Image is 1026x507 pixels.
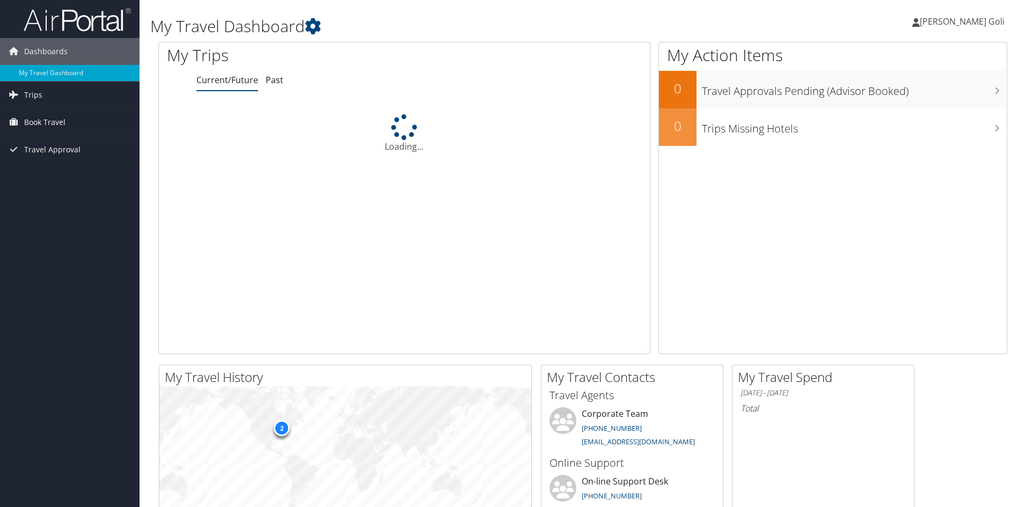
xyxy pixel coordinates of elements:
h2: 0 [659,117,697,135]
span: Dashboards [24,38,68,65]
img: airportal-logo.png [24,7,131,32]
h2: 0 [659,79,697,98]
h1: My Action Items [659,44,1007,67]
a: [EMAIL_ADDRESS][DOMAIN_NAME] [582,437,695,446]
h3: Trips Missing Hotels [702,116,1007,136]
li: Corporate Team [544,407,720,451]
span: [PERSON_NAME] Goli [920,16,1005,27]
h6: Total [741,402,906,414]
div: Loading... [159,114,650,153]
div: 2 [274,420,290,436]
span: Travel Approval [24,136,80,163]
a: [PHONE_NUMBER] [582,423,642,433]
span: Trips [24,82,42,108]
a: 0Travel Approvals Pending (Advisor Booked) [659,71,1007,108]
a: Current/Future [196,74,258,86]
a: [PERSON_NAME] Goli [912,5,1015,38]
h3: Online Support [549,455,715,471]
h2: My Travel Contacts [547,368,723,386]
h1: My Travel Dashboard [150,15,727,38]
a: [PHONE_NUMBER] [582,491,642,501]
h3: Travel Agents [549,388,715,403]
h6: [DATE] - [DATE] [741,388,906,398]
span: Book Travel [24,109,65,136]
h3: Travel Approvals Pending (Advisor Booked) [702,78,1007,99]
h1: My Trips [167,44,437,67]
h2: My Travel History [165,368,531,386]
a: 0Trips Missing Hotels [659,108,1007,146]
h2: My Travel Spend [738,368,914,386]
a: Past [266,74,283,86]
